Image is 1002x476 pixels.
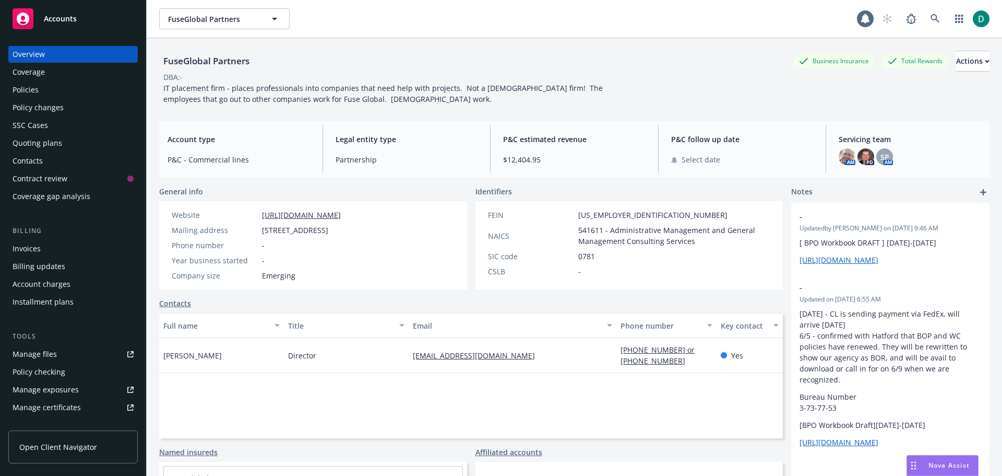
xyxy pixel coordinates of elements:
[800,224,981,233] span: Updated by [PERSON_NAME] on [DATE] 9:46 AM
[475,447,542,458] a: Affiliated accounts
[925,8,946,29] a: Search
[503,134,646,145] span: P&C estimated revenue
[159,313,284,338] button: Full name
[8,226,138,236] div: Billing
[488,266,574,277] div: CSLB
[8,331,138,342] div: Tools
[791,186,813,199] span: Notes
[956,51,989,72] button: Actions
[262,225,328,236] span: [STREET_ADDRESS]
[8,276,138,293] a: Account charges
[616,313,716,338] button: Phone number
[288,350,316,361] span: Director
[336,134,478,145] span: Legal entity type
[172,255,258,266] div: Year business started
[13,82,39,98] div: Policies
[172,225,258,236] div: Mailing address
[882,54,948,67] div: Total Rewards
[800,255,878,265] a: [URL][DOMAIN_NAME]
[800,420,981,431] p: [BPO Workbook Draft][DATE]-[DATE]
[168,154,310,165] span: P&C - Commercial lines
[262,240,265,251] span: -
[44,15,77,23] span: Accounts
[8,417,138,434] a: Manage claims
[19,442,97,452] span: Open Client Navigator
[8,82,138,98] a: Policies
[578,251,595,262] span: 0781
[13,381,79,398] div: Manage exposures
[163,320,268,331] div: Full name
[488,210,574,220] div: FEIN
[13,399,81,416] div: Manage certificates
[977,186,989,199] a: add
[8,64,138,80] a: Coverage
[13,117,48,134] div: SSC Cases
[163,83,605,104] span: IT placement firm - places professionals into companies that need help with projects. Not a [DEMO...
[475,186,512,197] span: Identifiers
[800,211,954,222] span: -
[159,8,290,29] button: FuseGlobal Partners
[13,135,62,152] div: Quoting plans
[8,381,138,398] a: Manage exposures
[8,188,138,205] a: Coverage gap analysis
[906,455,979,476] button: Nova Assist
[880,152,889,162] span: SP
[172,270,258,281] div: Company size
[578,210,727,220] span: [US_EMPLOYER_IDENTIFICATION_NUMBER]
[8,135,138,152] a: Quoting plans
[949,8,970,29] a: Switch app
[731,350,743,361] span: Yes
[857,148,874,165] img: photo
[159,54,254,68] div: FuseGlobal Partners
[800,237,981,248] p: [ BPO Workbook DRAFT ] [DATE]-[DATE]
[8,258,138,275] a: Billing updates
[503,154,646,165] span: $12,404.95
[717,313,783,338] button: Key contact
[621,320,700,331] div: Phone number
[409,313,616,338] button: Email
[8,399,138,416] a: Manage certificates
[907,456,920,475] div: Drag to move
[13,417,65,434] div: Manage claims
[159,447,218,458] a: Named insureds
[168,14,258,25] span: FuseGlobal Partners
[13,153,43,169] div: Contacts
[800,282,954,293] span: -
[800,295,981,304] span: Updated on [DATE] 6:55 AM
[159,298,191,309] a: Contacts
[488,230,574,241] div: NAICS
[13,240,41,257] div: Invoices
[488,251,574,262] div: SIC code
[262,210,341,220] a: [URL][DOMAIN_NAME]
[163,350,222,361] span: [PERSON_NAME]
[13,276,70,293] div: Account charges
[8,99,138,116] a: Policy changes
[13,346,57,363] div: Manage files
[159,186,203,197] span: General info
[163,72,183,83] div: DBA: -
[794,54,874,67] div: Business Insurance
[13,364,65,380] div: Policy checking
[791,203,989,274] div: -Updatedby [PERSON_NAME] on [DATE] 9:46 AM[ BPO Workbook DRAFT ] [DATE]-[DATE][URL][DOMAIN_NAME]
[8,46,138,63] a: Overview
[13,170,67,187] div: Contract review
[172,210,258,220] div: Website
[578,266,581,277] span: -
[413,351,543,361] a: [EMAIL_ADDRESS][DOMAIN_NAME]
[172,240,258,251] div: Phone number
[621,345,695,366] a: [PHONE_NUMBER] or [PHONE_NUMBER]
[262,255,265,266] span: -
[800,391,981,413] p: Bureau Number 3-73-77-53
[8,153,138,169] a: Contacts
[973,10,989,27] img: photo
[13,294,74,310] div: Installment plans
[13,64,45,80] div: Coverage
[877,8,898,29] a: Start snowing
[262,270,295,281] span: Emerging
[901,8,922,29] a: Report a Bug
[671,134,814,145] span: P&C follow up date
[336,154,478,165] span: Partnership
[8,346,138,363] a: Manage files
[8,240,138,257] a: Invoices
